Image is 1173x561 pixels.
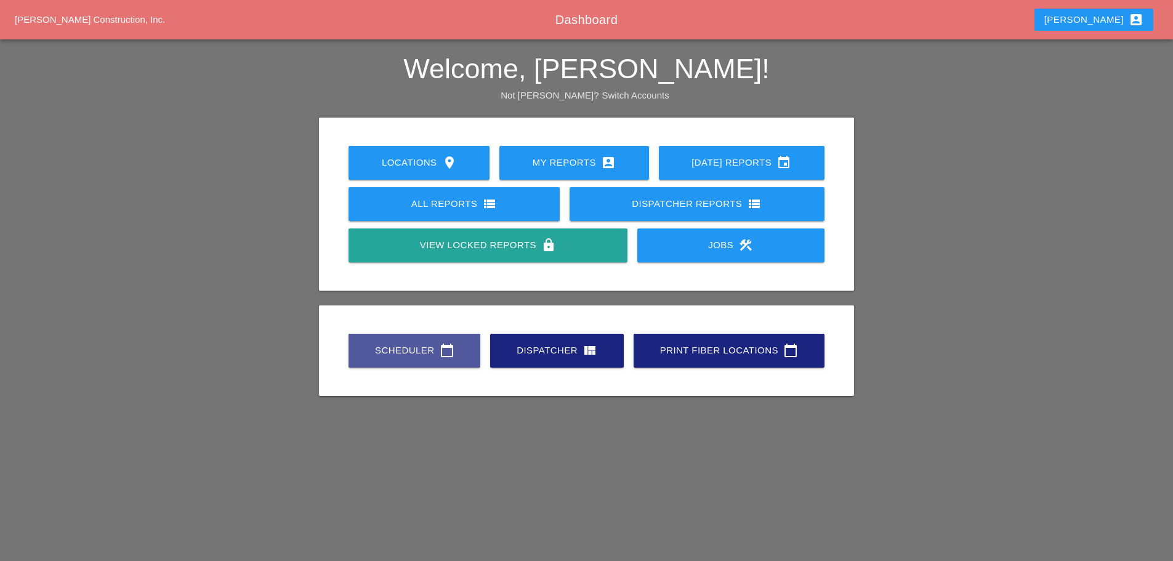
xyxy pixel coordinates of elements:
div: View Locked Reports [368,238,607,252]
a: [PERSON_NAME] Construction, Inc. [15,14,165,25]
div: Dispatcher [510,343,604,358]
i: account_box [1129,12,1143,27]
i: view_list [482,196,497,211]
span: Dashboard [555,13,618,26]
div: All Reports [368,196,540,211]
a: Dispatcher Reports [570,187,824,221]
i: calendar_today [783,343,798,358]
div: Locations [368,155,470,170]
i: view_list [747,196,762,211]
div: [PERSON_NAME] [1044,12,1143,27]
i: construction [738,238,753,252]
i: lock [541,238,556,252]
div: [DATE] Reports [679,155,805,170]
i: event [776,155,791,170]
i: account_box [601,155,616,170]
i: view_quilt [582,343,597,358]
a: [DATE] Reports [659,146,824,180]
div: Dispatcher Reports [589,196,805,211]
a: My Reports [499,146,648,180]
div: My Reports [519,155,629,170]
div: Print Fiber Locations [653,343,805,358]
div: Jobs [657,238,805,252]
a: Locations [349,146,490,180]
span: Not [PERSON_NAME]? [501,90,599,100]
button: [PERSON_NAME] [1034,9,1153,31]
i: location_on [442,155,457,170]
a: Print Fiber Locations [634,334,824,368]
i: calendar_today [440,343,454,358]
a: Dispatcher [490,334,624,368]
a: View Locked Reports [349,228,627,262]
a: All Reports [349,187,560,221]
a: Switch Accounts [602,90,669,100]
a: Jobs [637,228,824,262]
a: Scheduler [349,334,480,368]
div: Scheduler [368,343,461,358]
